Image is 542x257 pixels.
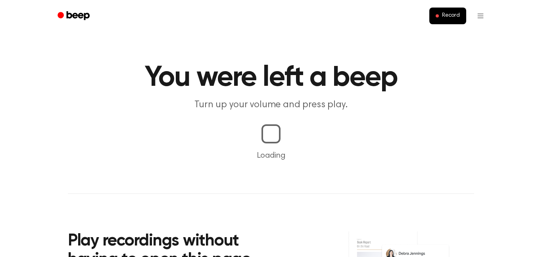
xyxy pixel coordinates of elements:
button: Record [429,8,466,24]
button: Open menu [471,6,490,25]
p: Loading [10,150,532,162]
p: Turn up your volume and press play. [119,99,423,112]
span: Record [442,12,460,19]
h1: You were left a beep [68,64,474,92]
a: Beep [52,8,97,24]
